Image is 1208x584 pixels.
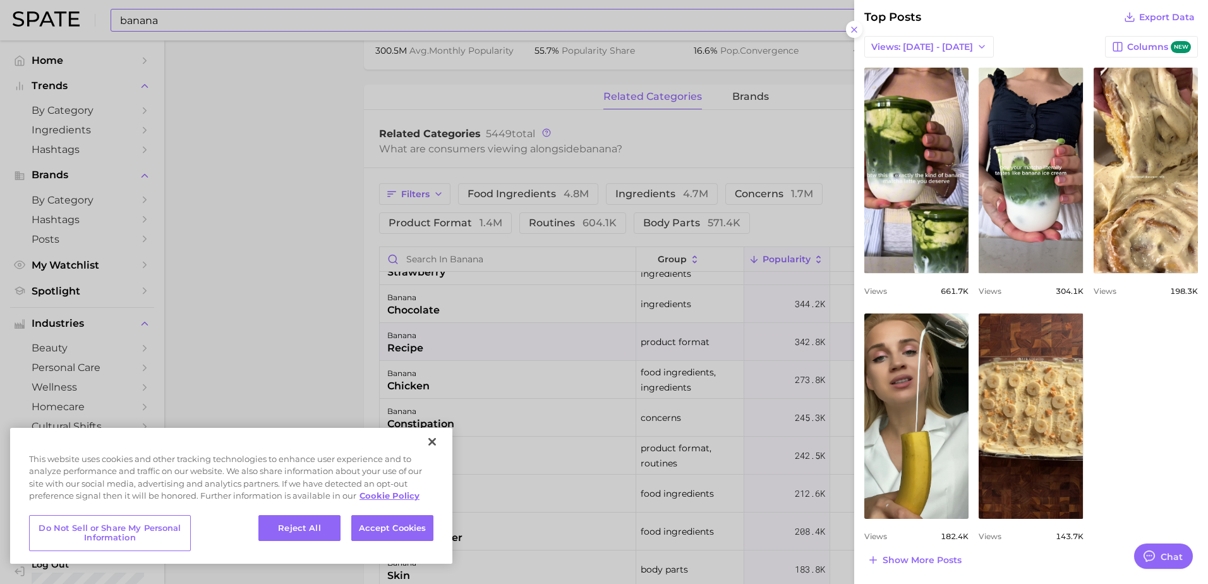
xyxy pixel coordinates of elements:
[864,532,887,541] span: Views
[864,551,965,569] button: Show more posts
[258,515,341,542] button: Reject All
[10,453,452,509] div: This website uses cookies and other tracking technologies to enhance user experience and to analy...
[1127,41,1191,53] span: Columns
[418,428,446,456] button: Close
[864,8,921,26] span: Top Posts
[979,286,1001,296] span: Views
[979,532,1001,541] span: Views
[1170,286,1198,296] span: 198.3k
[1094,286,1116,296] span: Views
[1139,12,1195,23] span: Export Data
[864,286,887,296] span: Views
[1121,8,1198,26] button: Export Data
[1056,532,1084,541] span: 143.7k
[10,428,452,564] div: Cookie banner
[941,286,969,296] span: 661.7k
[359,490,420,501] a: More information about your privacy, opens in a new tab
[941,532,969,541] span: 182.4k
[10,428,452,564] div: Privacy
[883,555,962,566] span: Show more posts
[1056,286,1084,296] span: 304.1k
[1105,36,1198,58] button: Columnsnew
[29,515,191,551] button: Do Not Sell or Share My Personal Information
[351,515,433,542] button: Accept Cookies
[864,36,994,58] button: Views: [DATE] - [DATE]
[1171,41,1191,53] span: new
[871,42,973,52] span: Views: [DATE] - [DATE]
